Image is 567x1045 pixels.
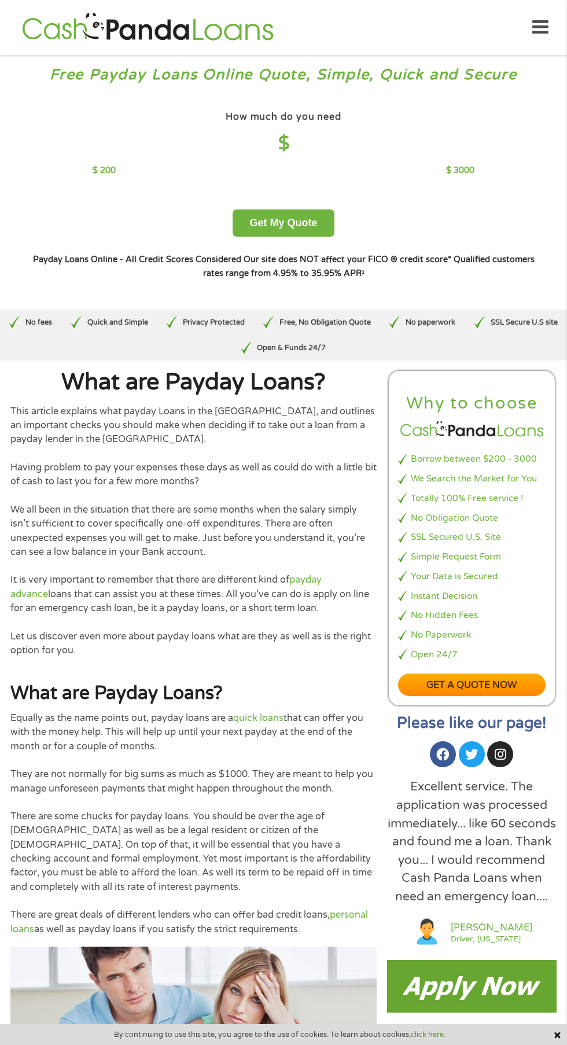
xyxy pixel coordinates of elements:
[406,317,455,328] p: No paperwork
[183,317,245,328] p: Privacy Protected
[10,573,377,615] p: It is very important to remember that there are different kind of loans that can assist you at th...
[387,778,557,906] div: Excellent service. The application was processed immediately... like 60 seconds and found me a lo...
[10,767,377,796] p: They are not normally for big sums as much as $1000. They are meant to help you manage unforeseen...
[279,317,371,328] p: Free, No Obligation Quote
[10,404,377,447] p: This article explains what payday Loans in the [GEOGRAPHIC_DATA], and outlines an important check...
[10,371,377,394] h1: What are Payday Loans?
[10,503,377,559] p: We all been in the situation that there are some months when the salary simply isn’t sufficient t...
[33,255,241,264] strong: Payday Loans Online - All Credit Scores Considered
[226,111,341,123] h4: How much do you need
[10,809,377,894] p: There are some chucks for payday loans. You should be over the age of [DEMOGRAPHIC_DATA] as well ...
[398,648,546,661] li: Open 24/7
[398,452,546,466] li: Borrow between $200 - 3000
[244,255,451,264] strong: Our site does NOT affect your FICO ® credit score*
[451,921,532,934] a: [PERSON_NAME]
[398,628,546,642] li: No Paperwork
[398,609,546,622] li: No Hidden Fees
[10,574,322,599] a: payday advance
[398,674,546,696] a: Get a quote now
[411,1030,446,1039] a: click here.
[257,343,326,354] p: Open & Funds 24/7
[87,317,148,328] p: Quick and Simple
[10,908,377,936] p: There are great deals of different lenders who can offer bad credit loans, as well as payday loan...
[93,164,116,177] p: $ 200
[387,960,557,1013] img: Payday loans now
[233,712,283,724] a: quick loans
[93,132,474,156] h4: $
[398,570,546,583] li: Your Data is Secured
[10,461,377,489] p: Having problem to pay your expenses these days as well as could do with a little bit of cash to l...
[387,716,557,731] h2: Please like our page!​
[491,317,558,328] p: SSL Secure U.S site
[398,492,546,505] li: Totally 100% Free service !
[233,209,334,237] button: Get My Quote
[398,472,546,485] li: We Search the Market for You
[10,682,377,705] h2: What are Payday Loans?
[25,317,52,328] p: No fees
[451,935,532,943] a: Driver, [US_STATE]
[10,909,368,934] a: personal loans
[114,1031,446,1039] span: By continuing to use this site, you agree to the use of cookies. To learn about cookies,
[398,590,546,603] li: Instant Decision
[398,550,546,564] li: Simple Request Form
[398,393,546,414] h2: Why to choose
[398,512,546,525] li: No Obligation Quote
[10,65,557,84] h3: Free Payday Loans Online Quote, Simple, Quick and Secure
[10,630,377,658] p: Let us discover even more about payday loans what are they as well as is the right option for you.
[10,711,377,753] p: Equally as the name points out, payday loans are a that can offer you with the money help. This w...
[398,531,546,544] li: SSL Secured U.S. Site
[19,11,277,44] img: GetLoanNow Logo
[446,164,474,177] p: $ 3000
